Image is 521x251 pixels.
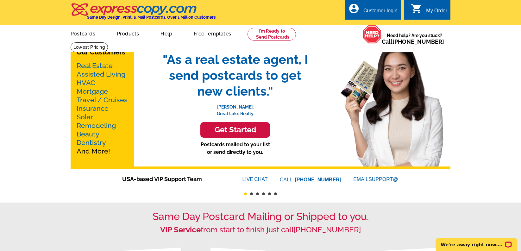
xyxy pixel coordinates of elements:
[60,26,105,41] a: Postcards
[382,38,444,45] span: Call
[368,176,399,183] font: SUPPORT@
[363,8,398,17] div: Customer login
[77,130,99,138] a: Beauty
[262,192,265,195] button: 4 of 6
[156,141,314,156] p: Postcards mailed to your list or send directly to you.
[77,139,106,147] a: Dentistry
[274,192,277,195] button: 6 of 6
[77,122,116,129] a: Remodeling
[242,177,268,182] a: LIVECHAT
[77,87,108,95] a: Mortgage
[242,176,254,183] font: LIVE
[156,52,314,99] span: "As a real estate agent, I send postcards to get new clients."
[295,177,342,182] a: [PHONE_NUMBER]
[353,177,399,182] a: EMAILSUPPORT@
[71,210,450,223] h1: Same Day Postcard Mailing or Shipped to you.
[107,26,149,41] a: Products
[71,8,217,20] a: Same Day Design, Print, & Mail Postcards. Over 1 Million Customers.
[432,231,521,251] iframe: LiveChat chat widget
[156,99,314,117] p: [PERSON_NAME], Great Lake Realty
[160,225,201,234] strong: VIP Service
[77,61,128,155] p: And More!
[244,192,247,195] button: 1 of 6
[122,175,223,183] span: USA-based VIP Support Team
[87,15,217,20] h4: Same Day Design, Print, & Mail Postcards. Over 1 Million Customers.
[382,32,447,45] span: Need help? Are you stuck?
[411,3,422,14] i: shopping_cart
[280,176,293,184] font: CALL
[348,7,398,15] a: account_circle Customer login
[77,79,95,87] a: HVAC
[426,8,447,17] div: My Order
[77,96,128,104] a: Travel / Cruises
[392,38,444,45] a: [PHONE_NUMBER]
[150,26,182,41] a: Help
[268,192,271,195] button: 5 of 6
[411,7,447,15] a: shopping_cart My Order
[256,192,259,195] button: 3 of 6
[363,25,382,44] img: help
[294,225,361,234] a: [PHONE_NUMBER]
[250,192,253,195] button: 2 of 6
[71,225,450,235] h2: from start to finish just call
[77,104,109,112] a: Insurance
[77,70,125,78] a: Assisted Living
[184,26,241,41] a: Free Templates
[208,125,262,135] h3: Get Started
[348,3,360,14] i: account_circle
[77,62,113,70] a: Real Estate
[156,122,314,138] a: Get Started
[77,113,93,121] a: Solar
